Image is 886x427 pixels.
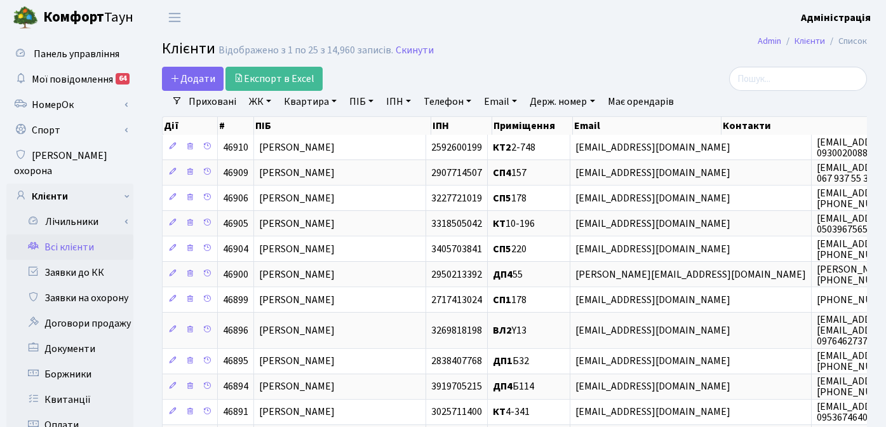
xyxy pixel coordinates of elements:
span: 55 [493,268,523,281]
input: Пошук... [729,67,867,91]
a: Admin [758,34,781,48]
span: 2907714507 [431,166,482,180]
li: Список [825,34,867,48]
span: 46904 [223,242,248,256]
a: Квартира [279,91,342,112]
b: ДП4 [493,380,513,394]
span: Мої повідомлення [32,72,113,86]
a: Заявки до КК [6,260,133,285]
span: [PERSON_NAME] [259,140,335,154]
b: Адміністрація [801,11,871,25]
a: Всі клієнти [6,234,133,260]
a: Експорт в Excel [225,67,323,91]
span: 46891 [223,405,248,419]
span: 46894 [223,380,248,394]
span: 46895 [223,355,248,369]
span: 157 [493,166,527,180]
span: 2950213392 [431,268,482,281]
span: 2-748 [493,140,535,154]
b: КТ [493,405,506,419]
a: Скинути [396,44,434,57]
a: Мої повідомлення64 [6,67,133,92]
span: [EMAIL_ADDRESS][DOMAIN_NAME] [575,191,730,205]
a: ІПН [381,91,416,112]
span: 2592600199 [431,140,482,154]
a: [PERSON_NAME] охорона [6,143,133,184]
span: 3025711400 [431,405,482,419]
span: 4-341 [493,405,530,419]
span: [PERSON_NAME] [259,268,335,281]
a: Держ. номер [525,91,600,112]
a: Клієнти [795,34,825,48]
span: 3227721019 [431,191,482,205]
b: СП5 [493,242,511,256]
span: 220 [493,242,527,256]
span: Б32 [493,355,529,369]
span: [PERSON_NAME] [259,293,335,307]
a: Документи [6,336,133,362]
a: Спорт [6,118,133,143]
a: Має орендарів [603,91,679,112]
div: Відображено з 1 по 25 з 14,960 записів. [218,44,393,57]
span: [EMAIL_ADDRESS][DOMAIN_NAME] [575,166,730,180]
nav: breadcrumb [739,28,886,55]
b: СП1 [493,293,511,307]
span: 2717413024 [431,293,482,307]
span: 10-196 [493,217,535,231]
span: Таун [43,7,133,29]
span: [PERSON_NAME][EMAIL_ADDRESS][DOMAIN_NAME] [575,268,806,281]
a: Приховані [184,91,241,112]
th: ПІБ [254,117,431,135]
a: Панель управління [6,41,133,67]
span: [PERSON_NAME] [259,355,335,369]
span: 46900 [223,268,248,281]
th: ІПН [431,117,493,135]
b: ДП1 [493,355,513,369]
a: НомерОк [6,92,133,118]
span: [PERSON_NAME] [259,405,335,419]
b: СП4 [493,166,511,180]
span: [PERSON_NAME] [259,323,335,337]
span: 3405703841 [431,242,482,256]
span: 3919705215 [431,380,482,394]
a: Лічильники [15,209,133,234]
b: ВЛ2 [493,323,512,337]
span: 178 [493,293,527,307]
span: [EMAIL_ADDRESS][DOMAIN_NAME] [575,323,730,337]
th: Дії [163,117,218,135]
span: 46906 [223,191,248,205]
b: КТ [493,217,506,231]
th: Контакти [722,117,871,135]
a: ПІБ [344,91,379,112]
a: Боржники [6,362,133,387]
span: Клієнти [162,37,215,60]
b: Комфорт [43,7,104,27]
span: [EMAIL_ADDRESS][DOMAIN_NAME] [575,405,730,419]
a: Квитанції [6,387,133,412]
span: Y13 [493,323,527,337]
span: 178 [493,191,527,205]
span: 46909 [223,166,248,180]
button: Переключити навігацію [159,7,191,28]
span: [EMAIL_ADDRESS][DOMAIN_NAME] [575,380,730,394]
th: Email [573,117,722,135]
th: # [218,117,254,135]
b: КТ2 [493,140,511,154]
span: [EMAIL_ADDRESS][DOMAIN_NAME] [575,355,730,369]
span: [EMAIL_ADDRESS][DOMAIN_NAME] [575,293,730,307]
a: Клієнти [6,184,133,209]
span: 46896 [223,323,248,337]
a: Додати [162,67,224,91]
span: Додати [170,72,215,86]
a: Email [479,91,522,112]
img: logo.png [13,5,38,30]
span: 46910 [223,140,248,154]
span: [EMAIL_ADDRESS][DOMAIN_NAME] [575,140,730,154]
span: Б114 [493,380,534,394]
a: Адміністрація [801,10,871,25]
span: 3318505042 [431,217,482,231]
span: 46899 [223,293,248,307]
a: ЖК [244,91,276,112]
span: [PERSON_NAME] [259,166,335,180]
b: СП5 [493,191,511,205]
